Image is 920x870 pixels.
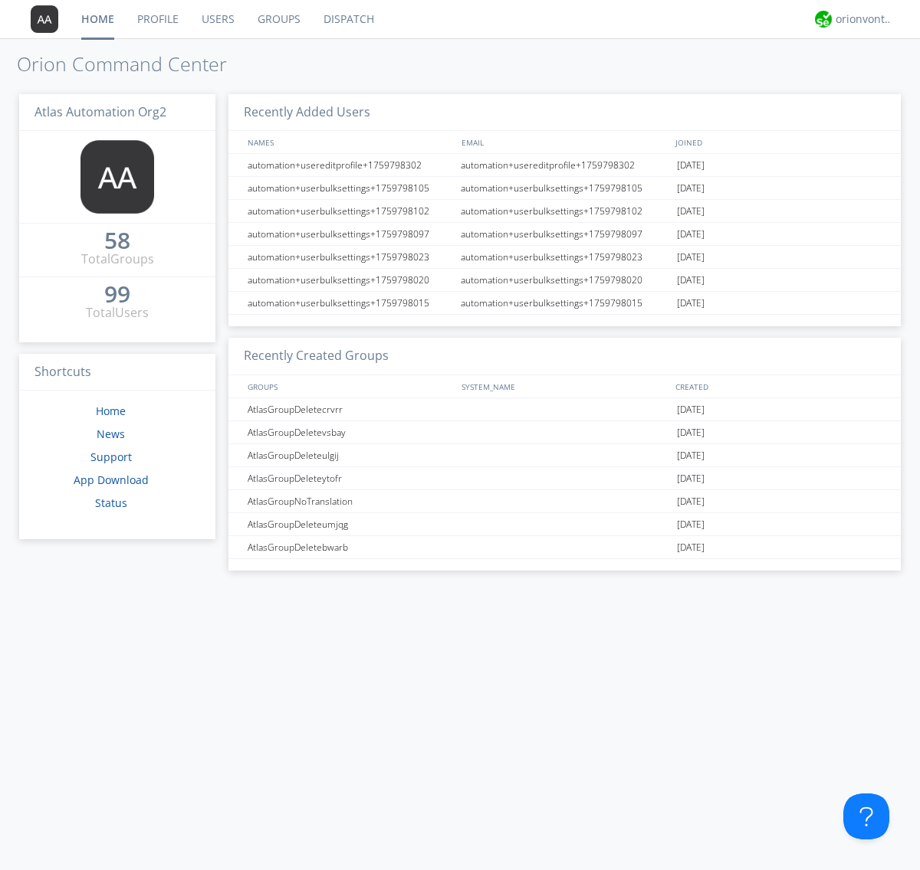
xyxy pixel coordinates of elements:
div: automation+userbulksettings+1759798097 [457,223,673,245]
div: CREATED [672,375,886,397]
span: [DATE] [677,177,705,200]
div: automation+usereditprofile+1759798302 [457,154,673,176]
h3: Recently Created Groups [228,338,901,375]
h3: Recently Added Users [228,94,901,132]
a: App Download [74,473,149,487]
div: SYSTEM_NAME [458,375,672,397]
div: AtlasGroupDeletebwarb [244,536,456,558]
div: NAMES [244,131,454,153]
div: Total Users [86,304,149,322]
div: orionvontas+atlas+automation+org2 [836,11,893,27]
div: automation+usereditprofile+1759798302 [244,154,456,176]
div: automation+userbulksettings+1759798102 [457,200,673,222]
img: 373638.png [80,140,154,214]
span: [DATE] [677,467,705,490]
div: automation+userbulksettings+1759798102 [244,200,456,222]
a: automation+userbulksettings+1759798023automation+userbulksettings+1759798023[DATE] [228,246,901,269]
span: [DATE] [677,246,705,269]
span: [DATE] [677,490,705,513]
a: AtlasGroupDeleteumjqg[DATE] [228,513,901,536]
div: Total Groups [81,250,154,268]
div: AtlasGroupDeletecrvrr [244,398,456,420]
a: Home [96,404,126,418]
div: 58 [104,233,130,248]
span: [DATE] [677,154,705,177]
div: automation+userbulksettings+1759798023 [457,246,673,268]
span: [DATE] [677,513,705,536]
a: 58 [104,233,130,250]
span: [DATE] [677,223,705,246]
img: 29d36aed6fa347d5a1537e7736e6aa13 [815,11,832,28]
div: automation+userbulksettings+1759798020 [457,269,673,291]
div: JOINED [672,131,886,153]
div: automation+userbulksettings+1759798020 [244,269,456,291]
span: Atlas Automation Org2 [34,103,166,120]
div: AtlasGroupDeletevsbay [244,421,456,443]
div: automation+userbulksettings+1759798105 [457,177,673,199]
a: automation+usereditprofile+1759798302automation+usereditprofile+1759798302[DATE] [228,154,901,177]
a: AtlasGroupDeleteulgij[DATE] [228,444,901,467]
span: [DATE] [677,536,705,559]
div: AtlasGroupNoTranslation [244,490,456,512]
a: AtlasGroupDeletevsbay[DATE] [228,421,901,444]
a: AtlasGroupDeleteytofr[DATE] [228,467,901,490]
a: AtlasGroupDeletebwarb[DATE] [228,536,901,559]
span: [DATE] [677,269,705,292]
img: 373638.png [31,5,58,33]
div: 99 [104,286,130,302]
a: Status [95,496,127,510]
a: automation+userbulksettings+1759798020automation+userbulksettings+1759798020[DATE] [228,269,901,292]
span: [DATE] [677,421,705,444]
div: AtlasGroupDeleteulgij [244,444,456,466]
span: [DATE] [677,398,705,421]
div: AtlasGroupDeleteytofr [244,467,456,489]
div: automation+userbulksettings+1759798015 [244,292,456,314]
div: EMAIL [458,131,672,153]
div: GROUPS [244,375,454,397]
iframe: Toggle Customer Support [843,793,889,839]
a: AtlasGroupNoTranslation[DATE] [228,490,901,513]
a: automation+userbulksettings+1759798105automation+userbulksettings+1759798105[DATE] [228,177,901,200]
div: automation+userbulksettings+1759798105 [244,177,456,199]
a: automation+userbulksettings+1759798097automation+userbulksettings+1759798097[DATE] [228,223,901,246]
span: [DATE] [677,444,705,467]
div: automation+userbulksettings+1759798097 [244,223,456,245]
a: automation+userbulksettings+1759798102automation+userbulksettings+1759798102[DATE] [228,200,901,223]
a: automation+userbulksettings+1759798015automation+userbulksettings+1759798015[DATE] [228,292,901,315]
a: Support [90,450,132,464]
a: 99 [104,286,130,304]
span: [DATE] [677,292,705,315]
div: AtlasGroupDeleteumjqg [244,513,456,535]
a: AtlasGroupDeletecrvrr[DATE] [228,398,901,421]
div: automation+userbulksettings+1759798023 [244,246,456,268]
span: [DATE] [677,200,705,223]
a: News [97,427,125,441]
h3: Shortcuts [19,354,215,391]
div: automation+userbulksettings+1759798015 [457,292,673,314]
